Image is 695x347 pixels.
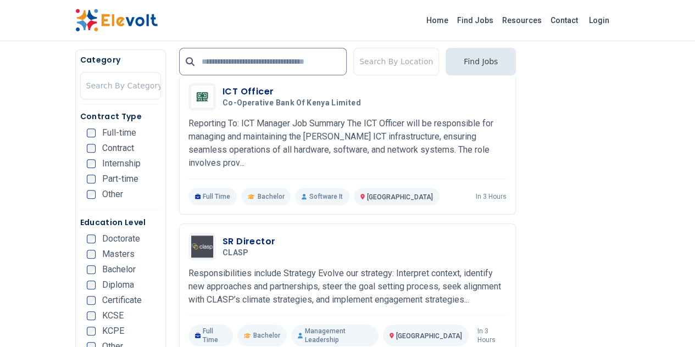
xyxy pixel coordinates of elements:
h3: ICT Officer [223,85,365,98]
span: Doctorate [102,234,140,243]
input: Masters [87,250,96,259]
p: in 3 hours [476,192,507,201]
h5: Contract Type [80,111,161,122]
span: Co-operative Bank of Kenya Limited [223,98,361,108]
span: Part-time [102,175,138,183]
h5: Category [80,54,161,65]
span: Masters [102,250,135,259]
button: Find Jobs [446,48,516,75]
img: Elevolt [75,9,158,32]
span: [GEOGRAPHIC_DATA] [396,332,462,340]
input: Bachelor [87,265,96,274]
img: CLASP [191,236,213,258]
span: Bachelor [102,265,136,274]
span: KCSE [102,311,124,320]
p: Full Time [188,324,233,346]
h5: Education Level [80,217,161,228]
span: CLASP [223,248,249,258]
span: Certificate [102,296,142,305]
h3: SR Director [223,235,275,248]
input: KCPE [87,327,96,335]
span: [GEOGRAPHIC_DATA] [367,193,433,201]
span: Bachelor [257,192,284,201]
a: Contact [546,12,582,29]
span: Internship [102,159,141,168]
span: Diploma [102,281,134,289]
p: in 3 hours [477,327,507,344]
input: Other [87,190,96,199]
span: Contract [102,144,134,153]
input: Internship [87,159,96,168]
p: Responsibilities include Strategy Evolve our strategy: Interpret context, identify new approaches... [188,267,507,306]
span: Full-time [102,128,136,137]
a: Login [582,9,616,31]
span: Bachelor [253,331,280,340]
input: Certificate [87,296,96,305]
p: Reporting To: ICT Manager Job Summary The ICT Officer will be responsible for managing and mainta... [188,117,507,170]
p: Software It [295,188,349,205]
input: Contract [87,144,96,153]
span: Other [102,190,123,199]
input: Diploma [87,281,96,289]
p: Full Time [188,188,237,205]
img: Co-operative Bank of Kenya Limited [191,86,213,108]
a: Co-operative Bank of Kenya LimitedICT OfficerCo-operative Bank of Kenya LimitedReporting To: ICT ... [188,83,507,205]
a: CLASPSR DirectorCLASPResponsibilities include Strategy Evolve our strategy: Interpret context, id... [188,233,507,346]
a: Resources [498,12,546,29]
input: KCSE [87,311,96,320]
a: Find Jobs [453,12,498,29]
p: Management Leadership [291,324,379,346]
input: Part-time [87,175,96,183]
iframe: Chat Widget [640,294,695,347]
a: Home [422,12,453,29]
input: Full-time [87,128,96,137]
input: Doctorate [87,234,96,243]
span: KCPE [102,327,124,335]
